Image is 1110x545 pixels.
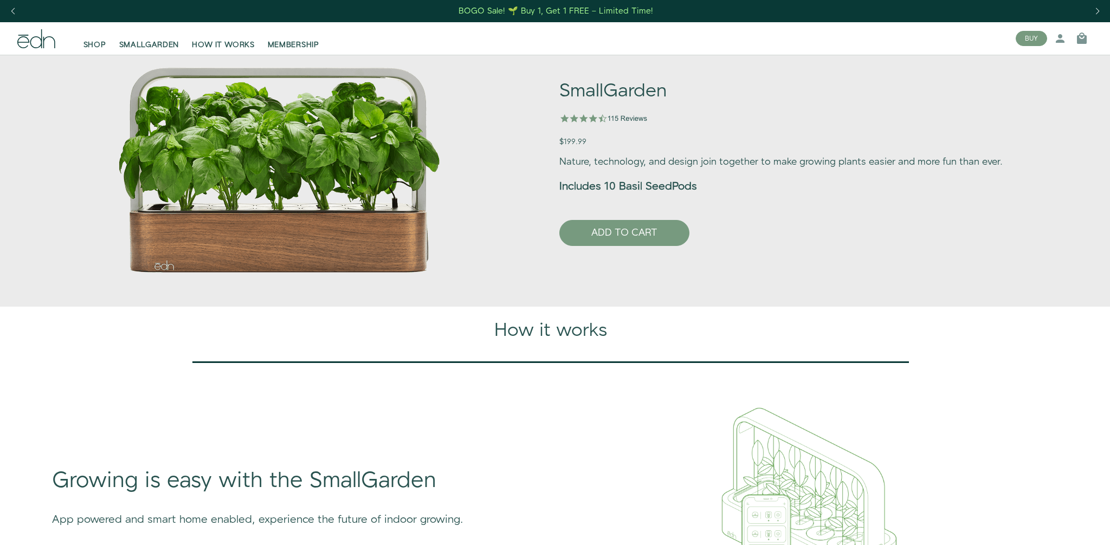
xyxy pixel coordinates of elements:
[192,40,254,50] span: HOW IT WORKS
[83,40,106,50] span: SHOP
[559,138,1058,146] h5: $199.99
[559,155,1058,169] p: Nature, technology, and design join together to make growing plants easier and more fun than ever.
[458,3,655,20] a: BOGO Sale! 🌱 Buy 1, Get 1 FREE – Limited Time!
[39,317,1062,344] div: How it works
[261,27,326,50] a: MEMBERSHIP
[52,465,529,496] div: Growing is easy with the SmallGarden
[559,112,650,126] img: 4.5 star rating
[185,27,261,50] a: HOW IT WORKS
[52,496,529,527] div: App powered and smart home enabled, experience the future of indoor growing.
[559,220,689,246] button: ADD TO CART
[113,27,186,50] a: SMALLGARDEN
[559,178,1058,194] p: Includes 10 Basil SeedPods
[459,5,653,17] div: BOGO Sale! 🌱 Buy 1, Get 1 FREE – Limited Time!
[559,81,1058,101] h1: SmallGarden
[77,27,113,50] a: SHOP
[119,40,179,50] span: SMALLGARDEN
[268,40,319,50] span: MEMBERSHIP
[1016,31,1047,46] button: BUY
